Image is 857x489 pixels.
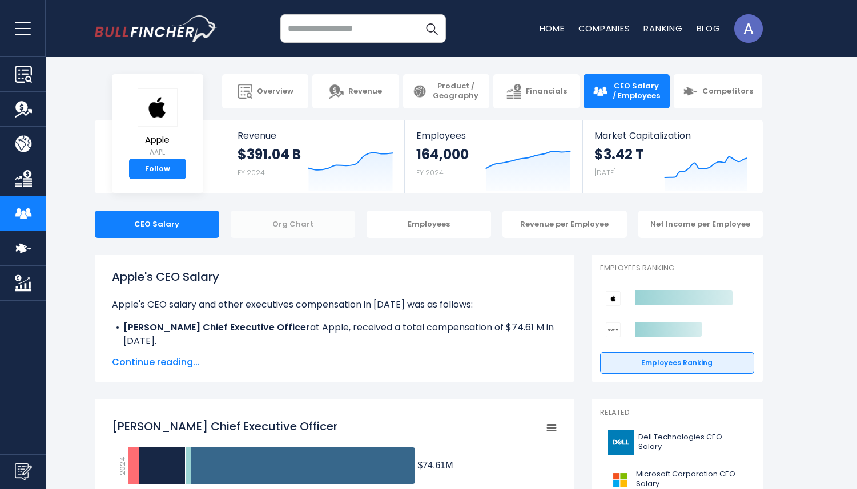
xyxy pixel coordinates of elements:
[312,74,399,108] a: Revenue
[348,87,382,96] span: Revenue
[643,22,682,34] a: Ranking
[674,74,762,108] a: Competitors
[138,135,178,145] span: Apple
[638,433,747,452] span: Dell Technologies CEO Salary
[417,14,446,43] button: Search
[526,87,567,96] span: Financials
[594,168,616,177] small: [DATE]
[416,168,444,177] small: FY 2024
[600,427,754,458] a: Dell Technologies CEO Salary
[112,268,557,285] h1: Apple's CEO Salary
[638,211,763,238] div: Net Income per Employee
[583,120,761,193] a: Market Capitalization $3.42 T [DATE]
[238,168,265,177] small: FY 2024
[432,82,480,101] span: Product / Geography
[600,352,754,374] a: Employees Ranking
[594,130,750,141] span: Market Capitalization
[112,321,557,348] li: at Apple, received a total compensation of $74.61 M in [DATE].
[257,87,293,96] span: Overview
[231,211,355,238] div: Org Chart
[226,120,405,193] a: Revenue $391.04 B FY 2024
[137,88,178,159] a: Apple AAPL
[636,470,747,489] span: Microsoft Corporation CEO Salary
[416,130,571,141] span: Employees
[367,211,491,238] div: Employees
[493,74,580,108] a: Financials
[606,322,621,337] img: Sony Group Corporation competitors logo
[129,159,186,179] a: Follow
[138,147,178,157] small: AAPL
[702,87,753,96] span: Competitors
[123,321,310,334] b: [PERSON_NAME] Chief Executive Officer
[697,22,721,34] a: Blog
[540,22,565,34] a: Home
[238,146,301,163] strong: $391.04 B
[117,456,128,475] text: 2024
[606,291,621,306] img: Apple competitors logo
[95,211,219,238] div: CEO Salary
[502,211,627,238] div: Revenue per Employee
[578,22,630,34] a: Companies
[416,146,469,163] strong: 164,000
[112,418,337,434] tspan: [PERSON_NAME] Chief Executive Officer
[600,264,754,273] p: Employees Ranking
[112,355,557,369] span: Continue reading...
[95,15,218,42] img: bullfincher logo
[112,298,557,312] p: Apple's CEO salary and other executives compensation in [DATE] was as follows:
[417,460,453,470] tspan: $74.61M
[405,120,582,193] a: Employees 164,000 FY 2024
[612,82,661,101] span: CEO Salary / Employees
[222,74,308,108] a: Overview
[600,408,754,418] p: Related
[584,74,670,108] a: CEO Salary / Employees
[607,430,635,455] img: DELL logo
[594,146,644,163] strong: $3.42 T
[95,15,218,42] a: Go to homepage
[403,74,489,108] a: Product / Geography
[238,130,393,141] span: Revenue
